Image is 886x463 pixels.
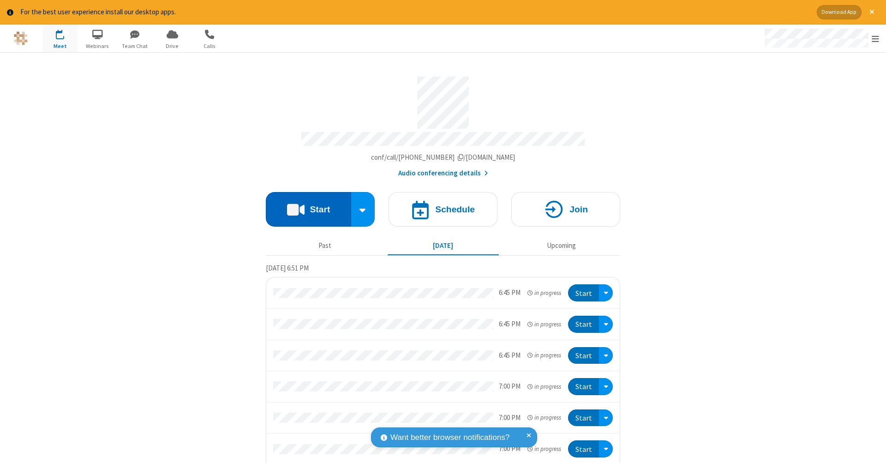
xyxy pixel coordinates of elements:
button: Start [568,378,599,395]
button: Schedule [389,192,497,227]
div: Open menu [599,347,613,364]
div: Open menu [599,409,613,427]
div: Open menu [756,24,886,52]
div: 6:45 PM [499,350,521,361]
em: in progress [527,320,561,329]
img: QA Selenium DO NOT DELETE OR CHANGE [14,31,28,45]
span: Calls [192,42,227,50]
div: Open menu [599,378,613,395]
button: Upcoming [506,237,617,255]
em: in progress [527,351,561,360]
div: 7:00 PM [499,413,521,423]
em: in progress [527,413,561,422]
button: Start [568,347,599,364]
span: Team Chat [118,42,152,50]
iframe: Chat [863,439,879,457]
div: 7:00 PM [499,381,521,392]
button: Logo [3,24,38,52]
em: in progress [527,289,561,297]
button: Start [568,316,599,333]
button: Audio conferencing details [398,168,488,179]
em: in progress [527,382,561,391]
button: Copy my meeting room linkCopy my meeting room link [371,152,515,163]
div: Open menu [599,284,613,301]
div: 8 [62,30,68,36]
button: Start [266,192,351,227]
h4: Schedule [435,205,475,214]
span: Drive [155,42,190,50]
button: Start [568,440,599,457]
div: Open menu [599,440,613,457]
section: Account details [266,70,620,178]
span: Copy my meeting room link [371,153,515,162]
h4: Start [310,205,330,214]
button: Close alert [865,5,879,19]
button: Download App [817,5,862,19]
div: Open menu [599,316,613,333]
span: Want better browser notifications? [390,432,509,444]
button: Past [269,237,381,255]
div: 6:45 PM [499,319,521,330]
span: Meet [43,42,78,50]
span: Webinars [80,42,115,50]
button: Start [568,409,599,427]
button: Join [511,192,620,227]
h4: Join [569,205,588,214]
button: [DATE] [388,237,499,255]
div: Start conference options [351,192,375,227]
button: Start [568,284,599,301]
div: For the best user experience install our desktop apps. [20,7,810,18]
span: [DATE] 6:51 PM [266,264,309,272]
div: 6:45 PM [499,288,521,298]
em: in progress [527,445,561,453]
